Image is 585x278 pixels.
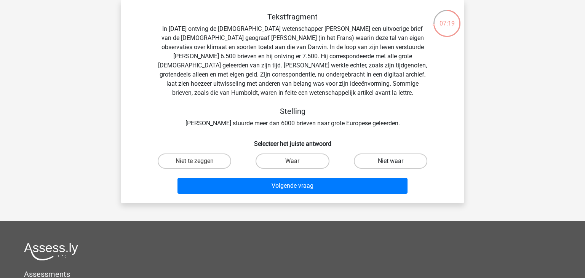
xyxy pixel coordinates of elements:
[157,107,428,116] h5: Stelling
[256,153,329,169] label: Waar
[354,153,427,169] label: Niet waar
[433,9,461,28] div: 07:19
[133,134,452,147] h6: Selecteer het juiste antwoord
[133,12,452,128] div: In [DATE] ontving de [DEMOGRAPHIC_DATA] wetenschapper [PERSON_NAME] een uitvoerige brief van de [...
[157,12,428,21] h5: Tekstfragment
[158,153,231,169] label: Niet te zeggen
[177,178,408,194] button: Volgende vraag
[24,243,78,260] img: Assessly logo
